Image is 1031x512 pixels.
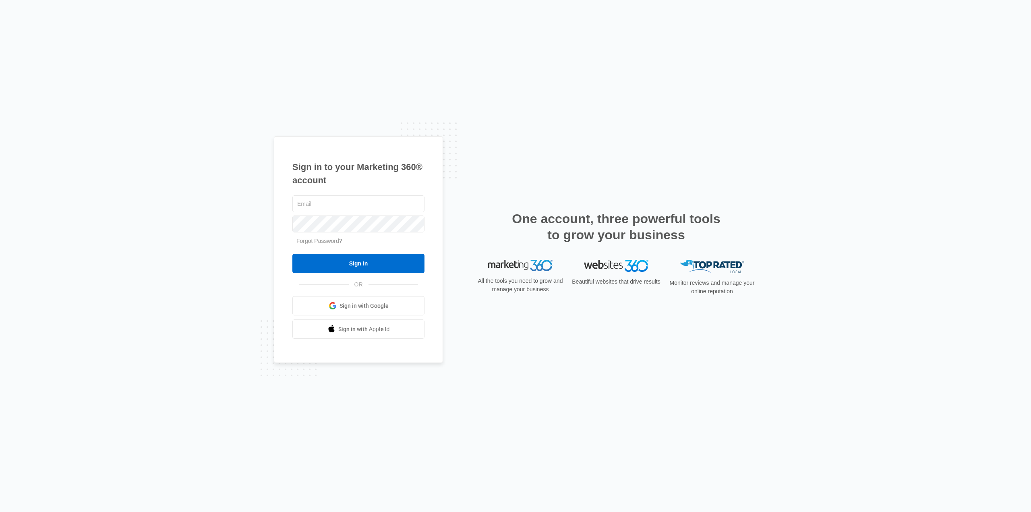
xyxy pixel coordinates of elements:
[292,254,424,273] input: Sign In
[296,238,342,244] a: Forgot Password?
[488,260,553,271] img: Marketing 360
[292,319,424,339] a: Sign in with Apple Id
[475,277,565,294] p: All the tools you need to grow and manage your business
[349,280,369,289] span: OR
[292,296,424,315] a: Sign in with Google
[680,260,744,273] img: Top Rated Local
[292,160,424,187] h1: Sign in to your Marketing 360® account
[340,302,389,310] span: Sign in with Google
[667,279,757,296] p: Monitor reviews and manage your online reputation
[292,195,424,212] input: Email
[509,211,723,243] h2: One account, three powerful tools to grow your business
[338,325,390,334] span: Sign in with Apple Id
[584,260,648,272] img: Websites 360
[571,278,661,286] p: Beautiful websites that drive results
